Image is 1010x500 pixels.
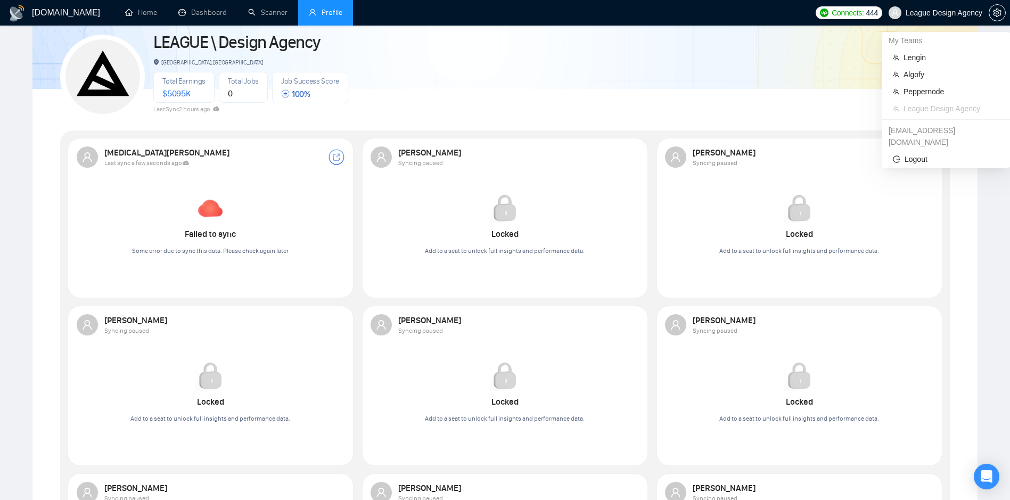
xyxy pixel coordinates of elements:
[376,319,387,330] span: user
[104,327,149,334] span: Syncing paused
[693,159,737,167] span: Syncing paused
[866,7,878,19] span: 444
[309,9,316,16] span: user
[820,9,828,17] img: upwork-logo.png
[891,9,899,17] span: user
[248,8,288,17] a: searchScanner
[178,8,227,17] a: dashboardDashboard
[195,193,225,223] img: Failed to sync
[104,159,190,167] span: Last sync a few seconds ago
[989,9,1006,17] a: setting
[693,483,757,493] strong: [PERSON_NAME]
[719,415,879,422] span: Add to a seat to unlock full insights and performance data.
[153,59,263,66] span: [GEOGRAPHIC_DATA], [GEOGRAPHIC_DATA]
[65,39,140,114] img: LEAGUE \ Design Agency
[281,89,310,99] span: 100 %
[197,397,224,407] strong: Locked
[832,7,864,19] span: Connects:
[162,88,190,99] span: $ 5095K
[882,32,1010,49] div: My Teams
[670,152,681,162] span: user
[398,327,443,334] span: Syncing paused
[195,361,225,391] img: Locked
[82,487,93,498] span: user
[893,54,899,61] span: team
[153,105,219,113] span: Last Sync 2 hours ago
[989,9,1005,17] span: setting
[322,8,342,17] span: Profile
[882,122,1010,151] div: fariz.apriyanto@gigradar.io
[376,152,387,162] span: user
[786,229,813,239] strong: Locked
[425,415,585,422] span: Add to a seat to unlock full insights and performance data.
[904,52,999,63] span: Lengin
[398,159,443,167] span: Syncing paused
[132,247,289,255] span: Some error due to sync this data. Please check again later
[104,147,231,158] strong: [MEDICAL_DATA][PERSON_NAME]
[784,361,814,391] img: Locked
[904,86,999,97] span: Peppernode
[82,152,93,162] span: user
[228,88,233,99] span: 0
[893,105,899,112] span: team
[989,4,1006,21] button: setting
[670,319,681,330] span: user
[670,487,681,498] span: user
[104,483,169,493] strong: [PERSON_NAME]
[786,397,813,407] strong: Locked
[162,77,206,86] span: Total Earnings
[893,71,899,78] span: team
[398,147,463,158] strong: [PERSON_NAME]
[153,59,159,65] span: environment
[693,315,757,325] strong: [PERSON_NAME]
[490,361,520,391] img: Locked
[719,247,879,255] span: Add to a seat to unlock full insights and performance data.
[693,327,737,334] span: Syncing paused
[82,319,93,330] span: user
[376,487,387,498] span: user
[228,77,259,86] span: Total Jobs
[9,5,26,22] img: logo
[398,483,463,493] strong: [PERSON_NAME]
[893,153,999,165] span: Logout
[784,193,814,223] img: Locked
[693,147,757,158] strong: [PERSON_NAME]
[491,397,519,407] strong: Locked
[185,229,236,239] strong: Failed to sync
[130,415,290,422] span: Add to a seat to unlock full insights and performance data.
[974,464,999,489] div: Open Intercom Messenger
[425,247,585,255] span: Add to a seat to unlock full insights and performance data.
[904,103,999,114] span: League Design Agency
[125,8,157,17] a: homeHome
[104,315,169,325] strong: [PERSON_NAME]
[398,315,463,325] strong: [PERSON_NAME]
[904,69,999,80] span: Algofy
[893,88,899,95] span: team
[153,32,320,53] a: LEAGUE \ Design Agency
[281,77,339,86] span: Job Success Score
[491,229,519,239] strong: Locked
[490,193,520,223] img: Locked
[893,155,900,163] span: logout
